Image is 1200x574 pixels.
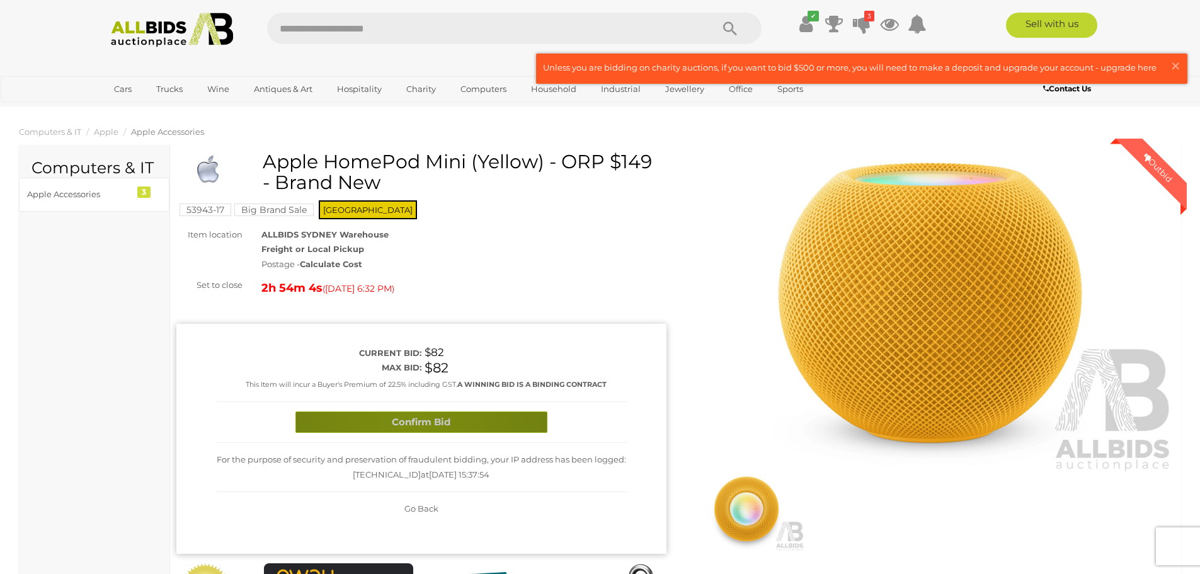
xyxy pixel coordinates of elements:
[246,380,607,389] small: This Item will incur a Buyer's Premium of 22.5% including GST.
[234,205,314,215] a: Big Brand Sale
[261,281,323,295] strong: 2h 54m 4s
[94,127,118,137] a: Apple
[329,79,390,100] a: Hospitality
[106,79,140,100] a: Cars
[323,284,394,294] span: ( )
[106,100,212,120] a: [GEOGRAPHIC_DATA]
[1043,82,1094,96] a: Contact Us
[183,151,663,193] h1: Apple HomePod Mini (Yellow) - ORP $149 - Brand New
[234,204,314,216] mark: Big Brand Sale
[246,79,321,100] a: Antiques & Art
[452,79,515,100] a: Computers
[216,443,627,492] div: For the purpose of security and preservation of fraudulent bidding, your IP address has been logg...
[300,259,362,269] strong: Calculate Cost
[27,187,131,202] div: Apple Accessories
[685,158,1175,473] img: Apple HomePod Mini (Yellow) - ORP $149 - Brand New
[19,178,169,211] a: Apple Accessories 3
[183,154,233,185] img: Apple HomePod Mini (Yellow) - ORP $149 - Brand New
[523,79,585,100] a: Household
[148,79,191,100] a: Trucks
[353,469,421,479] span: [TECHNICAL_ID]
[852,13,871,35] a: 3
[199,79,237,100] a: Wine
[261,244,364,254] strong: Freight or Local Pickup
[864,11,874,21] i: 3
[769,79,811,100] a: Sports
[261,257,666,272] div: Postage -
[31,159,157,177] h2: Computers & IT
[425,360,449,376] span: $82
[19,127,81,137] a: Computers & IT
[1129,139,1187,197] div: Outbid
[167,278,252,292] div: Set to close
[137,187,151,198] div: 3
[131,127,204,137] a: Apple Accessories
[457,380,607,389] b: A WINNING BID IS A BINDING CONTRACT
[180,205,231,215] a: 53943-17
[180,204,231,216] mark: 53943-17
[593,79,649,100] a: Industrial
[689,476,804,551] img: Apple HomePod Mini (Yellow) - ORP $149 - Brand New
[216,360,421,375] div: Max bid:
[797,13,816,35] a: ✔
[295,411,547,433] button: Confirm Bid
[721,79,761,100] a: Office
[216,346,421,360] div: Current bid:
[104,13,241,47] img: Allbids.com.au
[319,200,417,219] span: [GEOGRAPHIC_DATA]
[1170,54,1181,78] span: ×
[404,503,438,514] span: Go Back
[167,227,252,242] div: Item location
[261,229,389,239] strong: ALLBIDS SYDNEY Warehouse
[1006,13,1097,38] a: Sell with us
[398,79,444,100] a: Charity
[699,13,762,44] button: Search
[425,346,444,359] span: $82
[429,469,489,479] span: [DATE] 15:37:54
[808,11,819,21] i: ✔
[657,79,712,100] a: Jewellery
[325,283,392,294] span: [DATE] 6:32 PM
[1043,84,1091,93] b: Contact Us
